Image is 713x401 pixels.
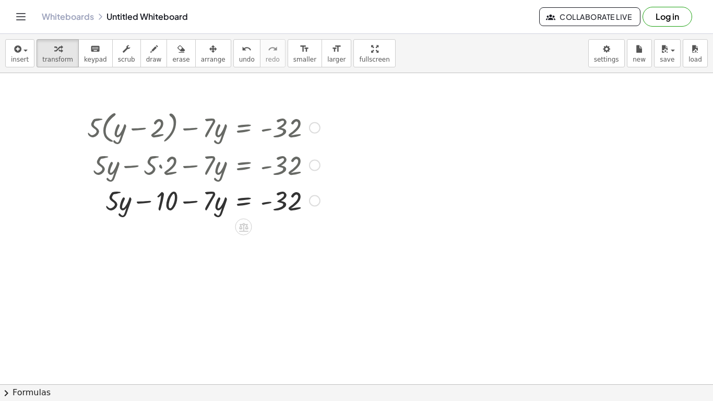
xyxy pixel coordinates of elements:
button: scrub [112,39,141,67]
div: Apply the same math to both sides of the equation [235,219,252,235]
i: redo [268,43,278,55]
button: format_sizesmaller [288,39,322,67]
button: redoredo [260,39,286,67]
button: erase [167,39,195,67]
span: redo [266,56,280,63]
button: insert [5,39,34,67]
span: smaller [293,56,316,63]
span: arrange [201,56,225,63]
span: scrub [118,56,135,63]
span: Collaborate Live [548,12,632,21]
button: keyboardkeypad [78,39,113,67]
a: Whiteboards [42,11,94,22]
i: undo [242,43,252,55]
span: settings [594,56,619,63]
span: transform [42,56,73,63]
button: settings [588,39,625,67]
button: draw [140,39,168,67]
span: larger [327,56,346,63]
span: draw [146,56,162,63]
button: arrange [195,39,231,67]
button: Log in [643,7,692,27]
button: Toggle navigation [13,8,29,25]
button: Collaborate Live [539,7,640,26]
span: load [688,56,702,63]
span: new [633,56,646,63]
span: erase [172,56,189,63]
i: keyboard [90,43,100,55]
span: undo [239,56,255,63]
span: save [660,56,674,63]
i: format_size [300,43,310,55]
span: insert [11,56,29,63]
button: transform [37,39,79,67]
button: save [654,39,681,67]
button: undoundo [233,39,260,67]
span: fullscreen [359,56,389,63]
button: format_sizelarger [322,39,351,67]
button: fullscreen [353,39,395,67]
button: load [683,39,708,67]
span: keypad [84,56,107,63]
button: new [627,39,652,67]
i: format_size [331,43,341,55]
